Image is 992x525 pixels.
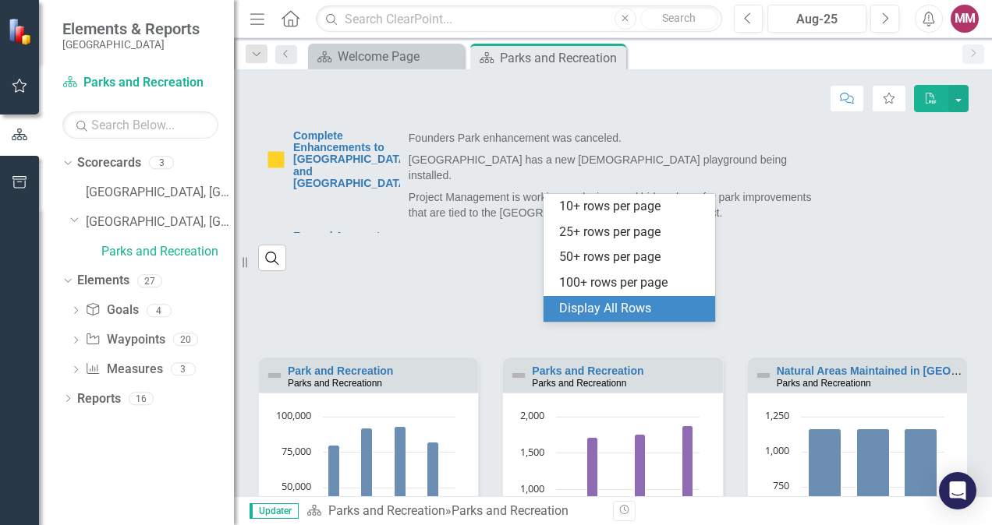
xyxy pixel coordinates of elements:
a: Waypoints [85,331,165,349]
small: Parks and Recreationn [777,378,871,389]
img: Not Defined [754,366,773,385]
div: Open Intercom Messenger [939,472,976,509]
div: 3 [171,363,196,376]
div: 50+ rows per page [559,248,706,266]
a: Welcome Page [312,47,460,66]
text: 1,000 [765,443,789,457]
div: 16 [129,392,154,405]
div: 20 [173,333,198,347]
div: Welcome Page [338,47,460,66]
button: MM [951,5,979,33]
a: [GEOGRAPHIC_DATA], [GEOGRAPHIC_DATA] Strategic Plan [86,213,234,231]
p: [GEOGRAPHIC_DATA] has a new [DEMOGRAPHIC_DATA] playground being installed. [409,149,817,186]
div: Parks and Recreation [500,48,622,68]
img: Not Defined [509,366,528,385]
a: [GEOGRAPHIC_DATA], [GEOGRAPHIC_DATA] Business Initiatives [86,184,234,202]
input: Search Below... [62,111,218,139]
div: 10+ rows per page [559,198,706,216]
span: Elements & Reports [62,19,200,38]
a: Parks and Recreation [101,243,234,261]
div: Parks and Recreation [452,503,569,518]
small: Parks and Recreationn [288,378,382,389]
td: Double-Click to Edit Right Click for Context Menu [259,225,401,355]
img: Not Defined [265,366,284,385]
p: Project Management is working on designs and bid package for park improvements that are tied to t... [409,186,817,220]
input: Search ClearPoint... [316,5,722,33]
a: Expand Access to Marine Recreation by Completing the Design and Construction of the D&D Boat Ramp... [293,231,410,351]
p: Founders Park enhancement was canceled. [409,130,817,149]
a: Parks and Recreation [62,74,218,92]
div: 4 [147,304,172,317]
a: Goals [85,301,138,319]
div: 25+ rows per page [559,224,706,241]
a: Scorecards [77,154,141,172]
div: 100+ rows per page [559,274,706,292]
a: Measures [85,361,162,379]
div: 3 [149,157,174,170]
text: 1,000 [520,481,544,495]
div: Aug-25 [773,10,861,29]
td: Double-Click to Edit Right Click for Context Menu [259,125,401,225]
img: ClearPoint Strategy [7,16,36,45]
a: Reports [77,390,121,408]
text: 100,000 [276,408,311,422]
span: Search [662,12,696,24]
button: Aug-25 [767,5,866,33]
p: Jaycee Park design is complete. Improvement construction to begin in FY25. [409,231,817,249]
text: 75,000 [282,444,311,458]
td: Double-Click to Edit [400,125,825,225]
a: Elements [77,272,129,290]
small: Parks and Recreationn [532,378,626,389]
div: 27 [137,274,162,287]
td: Double-Click to Edit [400,225,825,355]
small: [GEOGRAPHIC_DATA] [62,38,200,51]
div: » [306,502,601,520]
span: Updater [250,503,299,519]
img: In Progress or Needs Work [267,150,285,169]
text: 1,250 [765,408,789,422]
text: 50,000 [282,479,311,493]
div: Display All Rows [559,300,706,318]
a: Complete Enhancements to [GEOGRAPHIC_DATA] and [GEOGRAPHIC_DATA] [293,130,410,190]
a: Park and Recreation [288,365,393,377]
a: Parks and Recreation [328,503,445,518]
text: 750 [773,478,789,492]
text: 2,000 [520,408,544,422]
button: Search [640,8,718,30]
text: 1,500 [520,445,544,459]
a: Parks and Recreation [532,365,643,377]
